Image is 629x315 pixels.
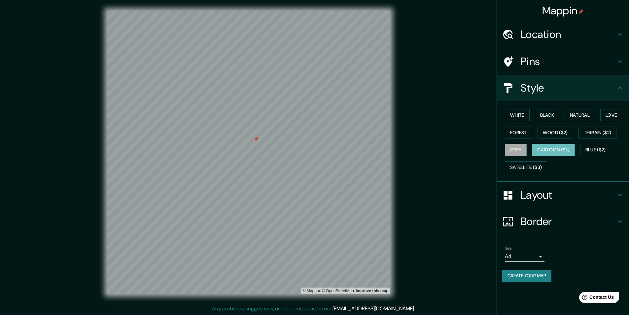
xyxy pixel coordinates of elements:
[505,144,527,156] button: Grey
[322,289,354,293] a: OpenStreetMap
[521,28,616,41] h4: Location
[532,144,575,156] button: Cartoon ($2)
[542,4,584,17] h4: Mappin
[505,109,530,121] button: White
[535,109,560,121] button: Black
[505,251,544,262] div: A4
[521,215,616,228] h4: Border
[415,305,416,313] div: .
[505,127,532,139] button: Forest
[497,48,629,75] div: Pins
[538,127,573,139] button: Wood ($2)
[600,109,622,121] button: Love
[580,144,611,156] button: Blue ($2)
[521,81,616,95] h4: Style
[416,305,417,313] div: .
[502,270,551,282] button: Create your map
[570,289,622,308] iframe: Help widget launcher
[497,75,629,101] div: Style
[497,208,629,235] div: Border
[356,289,388,293] a: Map feedback
[578,9,584,14] img: pin-icon.png
[303,289,321,293] a: Mapbox
[505,246,512,251] label: Size
[107,11,390,294] canvas: Map
[505,161,547,174] button: Satellite ($3)
[578,127,617,139] button: Terrain ($2)
[212,305,415,313] p: Any problems, suggestions, or concerns please email .
[332,305,414,312] a: [EMAIL_ADDRESS][DOMAIN_NAME]
[521,188,616,202] h4: Layout
[497,21,629,48] div: Location
[497,182,629,208] div: Layout
[521,55,616,68] h4: Pins
[565,109,595,121] button: Natural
